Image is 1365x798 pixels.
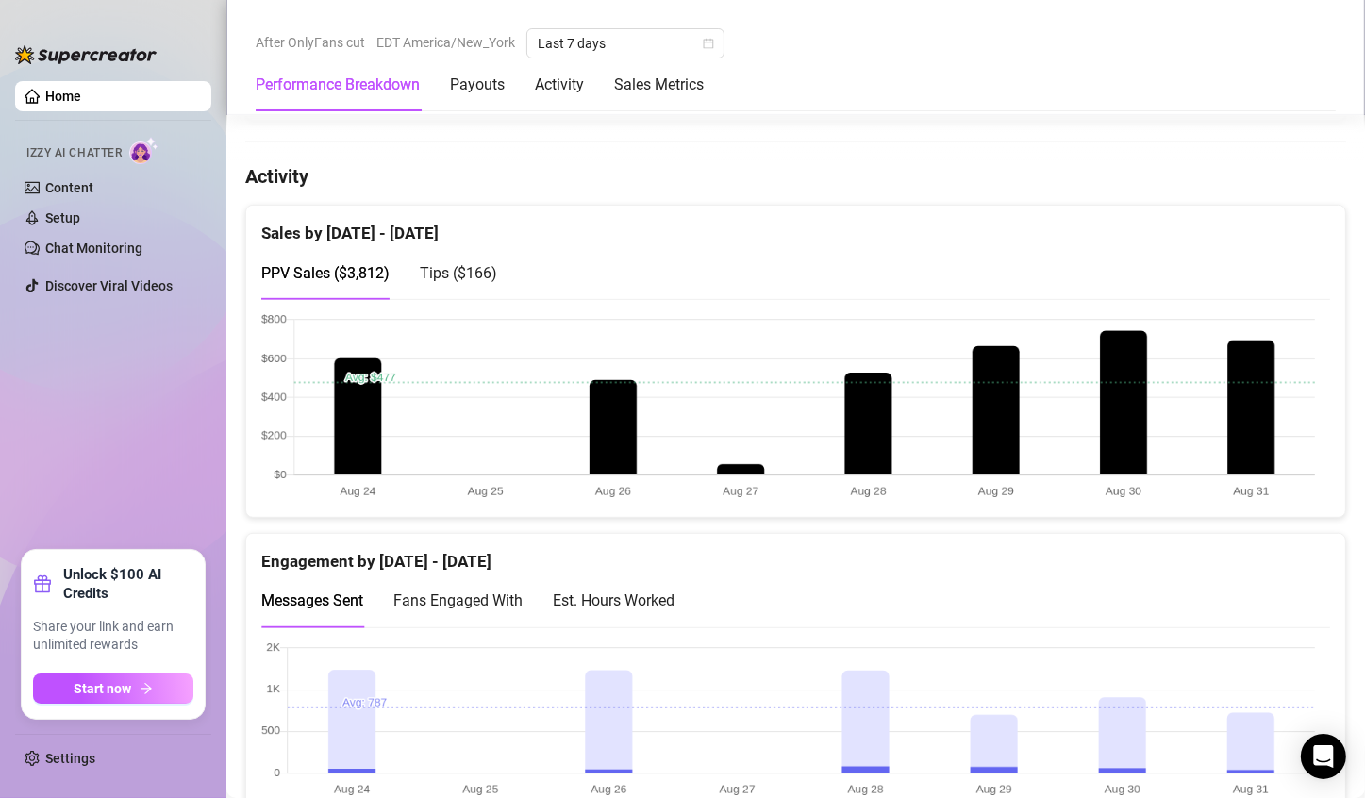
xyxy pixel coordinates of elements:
[33,618,193,655] span: Share your link and earn unlimited rewards
[376,28,515,57] span: EDT America/New_York
[15,45,157,64] img: logo-BBDzfeDw.svg
[420,264,497,282] span: Tips ( $166 )
[45,278,173,293] a: Discover Viral Videos
[614,74,704,96] div: Sales Metrics
[261,591,363,609] span: Messages Sent
[256,28,365,57] span: After OnlyFans cut
[703,38,714,49] span: calendar
[1301,734,1346,779] div: Open Intercom Messenger
[75,681,132,696] span: Start now
[33,673,193,704] button: Start nowarrow-right
[129,137,158,164] img: AI Chatter
[45,751,95,766] a: Settings
[45,89,81,104] a: Home
[535,74,584,96] div: Activity
[140,682,153,695] span: arrow-right
[450,74,505,96] div: Payouts
[45,180,93,195] a: Content
[256,74,420,96] div: Performance Breakdown
[553,589,674,612] div: Est. Hours Worked
[261,264,390,282] span: PPV Sales ( $3,812 )
[45,210,80,225] a: Setup
[261,534,1330,574] div: Engagement by [DATE] - [DATE]
[45,241,142,256] a: Chat Monitoring
[393,591,523,609] span: Fans Engaged With
[245,163,1346,190] h4: Activity
[26,144,122,162] span: Izzy AI Chatter
[261,206,1330,246] div: Sales by [DATE] - [DATE]
[538,29,713,58] span: Last 7 days
[33,574,52,593] span: gift
[63,565,193,603] strong: Unlock $100 AI Credits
